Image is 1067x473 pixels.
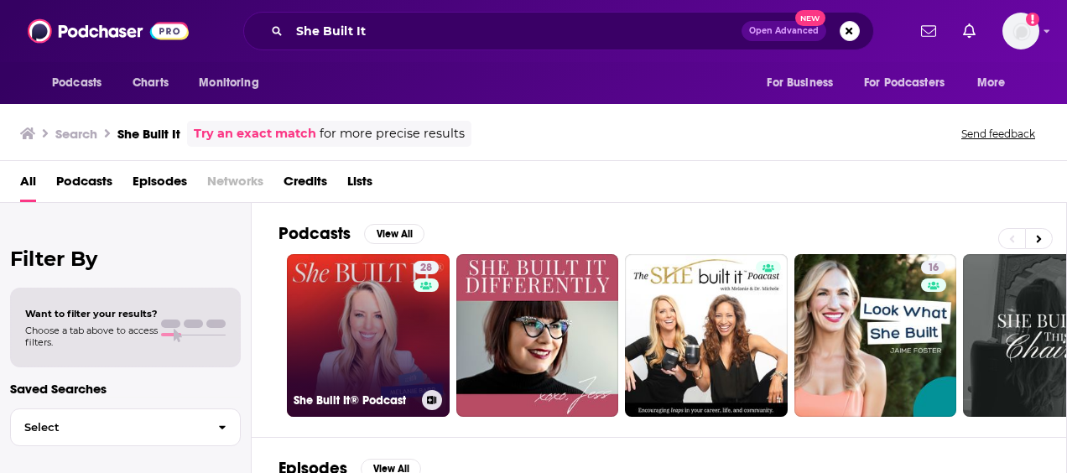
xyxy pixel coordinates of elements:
[55,126,97,142] h3: Search
[11,422,205,433] span: Select
[853,67,969,99] button: open menu
[278,223,351,244] h2: Podcasts
[966,67,1027,99] button: open menu
[928,260,939,277] span: 16
[364,224,424,244] button: View All
[794,254,957,417] a: 16
[1026,13,1039,26] svg: Add a profile image
[10,381,241,397] p: Saved Searches
[207,168,263,202] span: Networks
[977,71,1006,95] span: More
[199,71,258,95] span: Monitoring
[187,67,280,99] button: open menu
[414,261,439,274] a: 28
[1002,13,1039,49] span: Logged in as vjacobi
[864,71,945,95] span: For Podcasters
[294,393,415,408] h3: She Built It® Podcast
[117,126,180,142] h3: She Built It
[25,308,158,320] span: Want to filter your results?
[420,260,432,277] span: 28
[289,18,742,44] input: Search podcasts, credits, & more...
[755,67,854,99] button: open menu
[1002,13,1039,49] button: Show profile menu
[133,168,187,202] a: Episodes
[40,67,123,99] button: open menu
[795,10,825,26] span: New
[133,71,169,95] span: Charts
[243,12,874,50] div: Search podcasts, credits, & more...
[25,325,158,348] span: Choose a tab above to access filters.
[122,67,179,99] a: Charts
[1002,13,1039,49] img: User Profile
[347,168,372,202] a: Lists
[287,254,450,417] a: 28She Built It® Podcast
[767,71,833,95] span: For Business
[749,27,819,35] span: Open Advanced
[278,223,424,244] a: PodcastsView All
[320,124,465,143] span: for more precise results
[28,15,189,47] img: Podchaser - Follow, Share and Rate Podcasts
[56,168,112,202] a: Podcasts
[956,127,1040,141] button: Send feedback
[10,408,241,446] button: Select
[20,168,36,202] a: All
[194,124,316,143] a: Try an exact match
[284,168,327,202] a: Credits
[742,21,826,41] button: Open AdvancedNew
[921,261,945,274] a: 16
[956,17,982,45] a: Show notifications dropdown
[10,247,241,271] h2: Filter By
[52,71,101,95] span: Podcasts
[914,17,943,45] a: Show notifications dropdown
